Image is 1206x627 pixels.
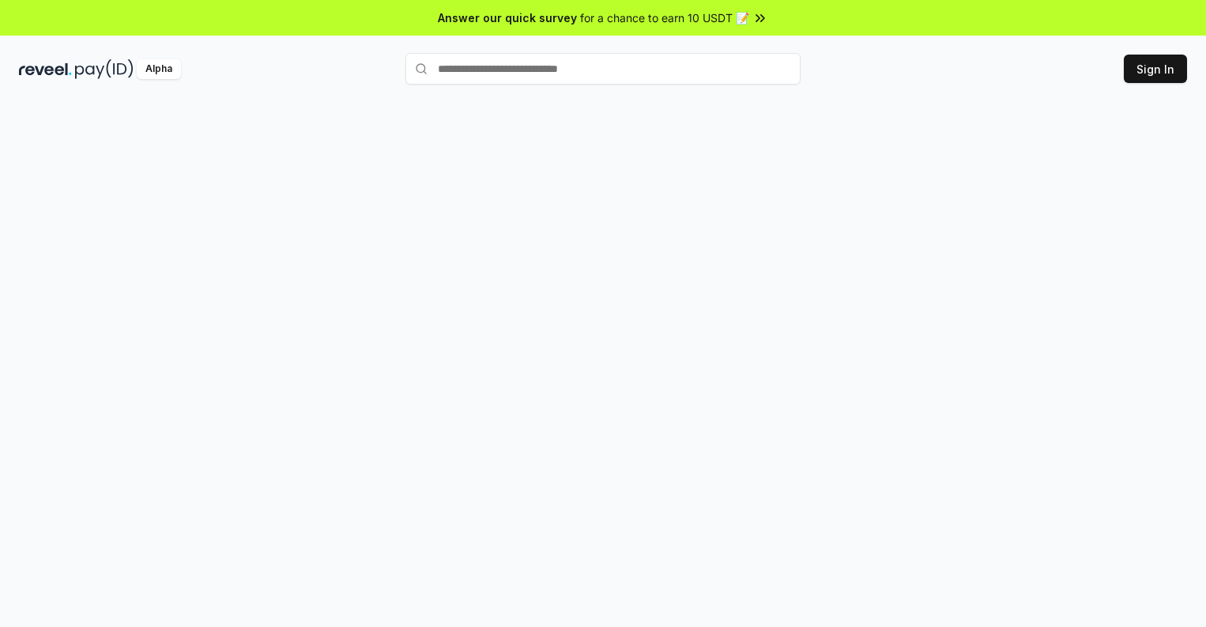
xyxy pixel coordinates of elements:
[75,59,134,79] img: pay_id
[580,9,749,26] span: for a chance to earn 10 USDT 📝
[1124,55,1187,83] button: Sign In
[438,9,577,26] span: Answer our quick survey
[19,59,72,79] img: reveel_dark
[137,59,181,79] div: Alpha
